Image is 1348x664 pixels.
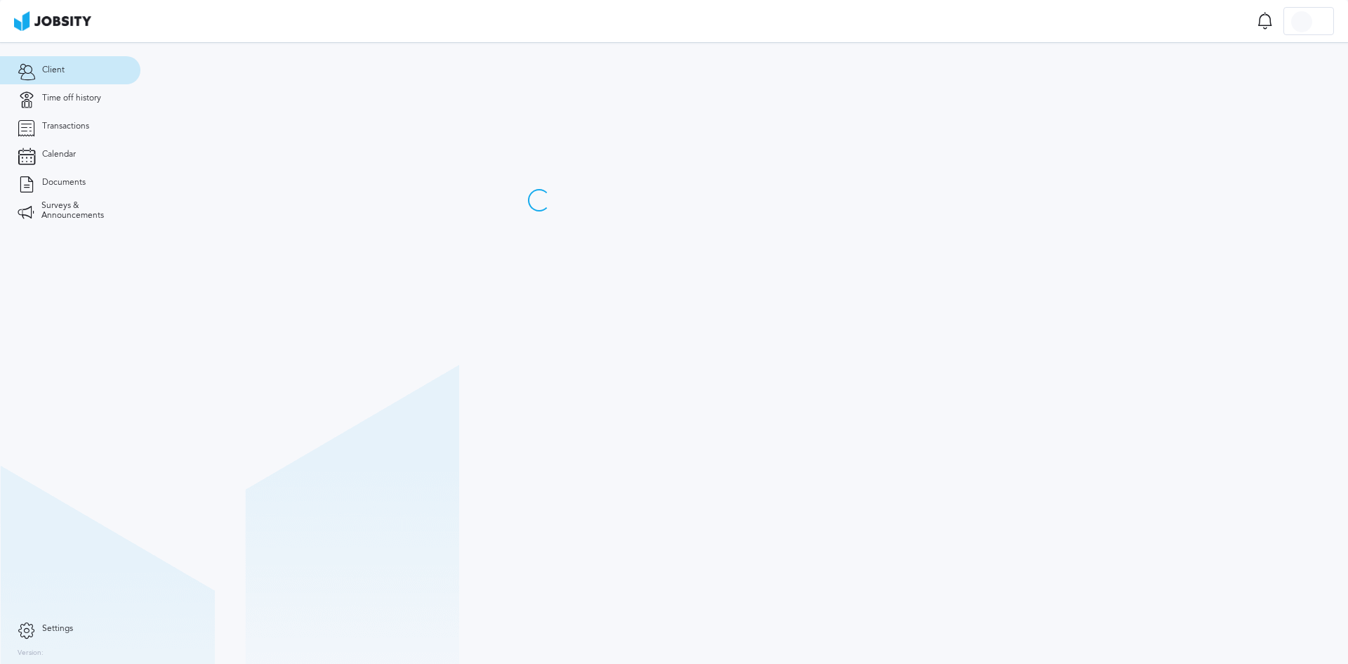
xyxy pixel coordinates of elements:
[42,150,76,160] span: Calendar
[42,65,65,75] span: Client
[42,93,101,103] span: Time off history
[42,624,73,634] span: Settings
[42,122,89,131] span: Transactions
[14,11,91,31] img: ab4bad089aa723f57921c736e9817d99.png
[42,178,86,188] span: Documents
[41,201,123,221] span: Surveys & Announcements
[18,649,44,658] label: Version:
